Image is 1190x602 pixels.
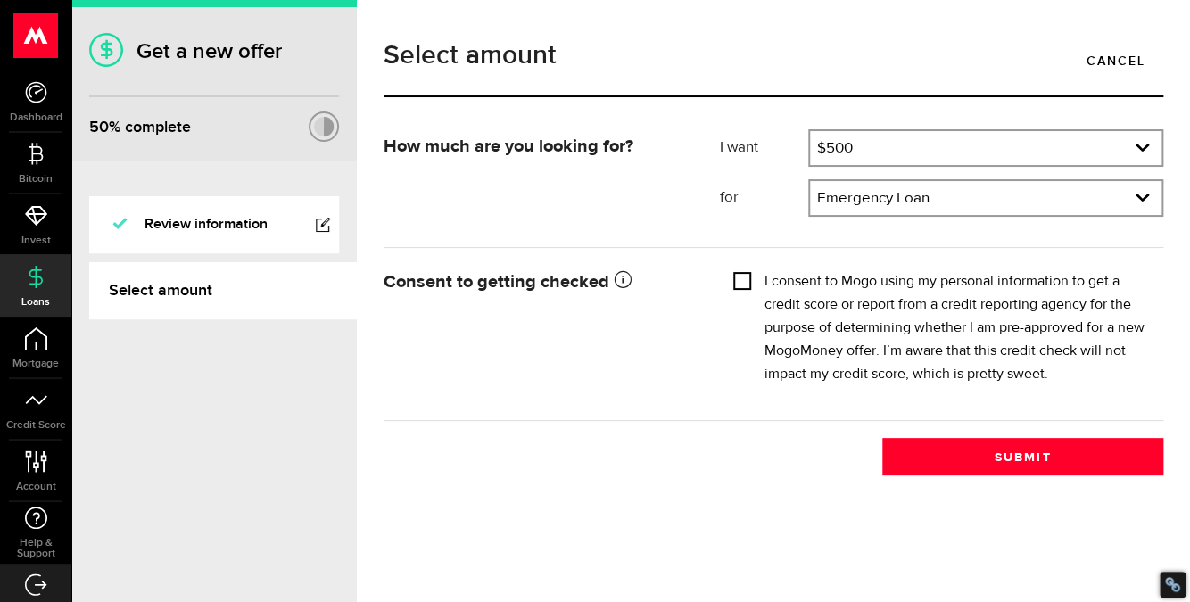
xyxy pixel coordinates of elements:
[89,118,109,136] span: 50
[384,42,1163,69] h1: Select amount
[89,38,339,64] h1: Get a new offer
[810,131,1161,165] a: expand select
[384,137,633,155] strong: How much are you looking for?
[720,137,808,159] label: I want
[1069,42,1163,79] a: Cancel
[810,181,1161,215] a: expand select
[733,270,751,288] input: I consent to Mogo using my personal information to get a credit score or report from a credit rep...
[89,196,339,253] a: Review information
[384,273,632,291] strong: Consent to getting checked
[89,262,357,319] a: Select amount
[882,438,1163,475] button: Submit
[764,270,1150,386] label: I consent to Mogo using my personal information to get a credit score or report from a credit rep...
[1164,576,1181,593] div: Restore Info Box &#10;&#10;NoFollow Info:&#10; META-Robots NoFollow: &#09;true&#10; META-Robots N...
[89,111,191,144] div: % complete
[720,187,808,209] label: for
[14,7,68,61] button: Open LiveChat chat widget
